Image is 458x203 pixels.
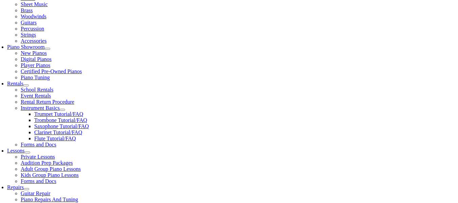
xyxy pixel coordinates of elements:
a: Forms and Docs [21,178,56,184]
a: Flute Tutorial/FAQ [34,136,76,141]
a: Certified Pre-Owned Pianos [21,68,82,74]
a: Trombone Tutorial/FAQ [34,117,87,123]
a: Audition Prep Packages [21,160,73,166]
a: Adult Group Piano Lessons [21,166,81,172]
a: Guitar Repair [21,190,51,196]
a: Accessories [21,38,46,44]
a: Private Lessons [21,154,55,160]
a: Percussion [21,26,44,32]
button: Open submenu of Lessons [25,151,30,154]
a: School Rentals [21,87,53,93]
a: Rentals [7,81,23,86]
a: Forms and Docs [21,142,56,147]
a: Piano Showroom [7,44,45,50]
a: Piano Repairs And Tuning [21,197,78,202]
button: Open submenu of Repairs [24,188,29,190]
a: Sheet Music [21,1,48,7]
a: Event Rentals [21,93,51,99]
a: Trumpet Tutorial/FAQ [34,111,83,117]
a: Kids Group Piano Lessons [21,172,79,178]
a: Player Pianos [21,62,51,68]
button: Open submenu of Rentals [23,84,29,86]
a: Instrument Basics [21,105,60,111]
a: Rental Return Procedure [21,99,74,105]
a: Saxophone Tutorial/FAQ [34,123,89,129]
a: Strings [21,32,36,38]
a: Clarinet Tutorial/FAQ [34,129,82,135]
button: Open submenu of Piano Showroom [45,48,50,50]
button: Open submenu of Instrument Basics [60,109,65,111]
a: Guitars [21,20,37,25]
a: Lessons [7,148,25,154]
a: Piano Tuning [21,75,50,80]
a: Repairs [7,184,24,190]
a: Digital Pianos [21,56,52,62]
a: Woodwinds [21,14,46,19]
a: New Pianos [21,50,47,56]
a: Brass [21,7,33,13]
